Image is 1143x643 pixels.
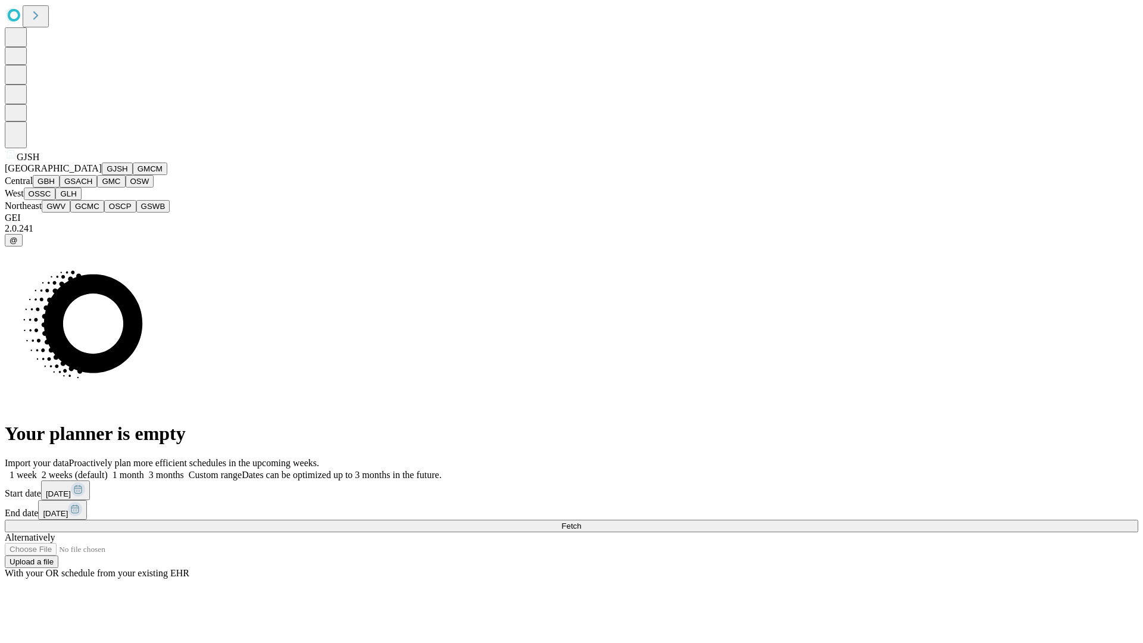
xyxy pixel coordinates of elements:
[5,480,1138,500] div: Start date
[5,555,58,568] button: Upload a file
[5,213,1138,223] div: GEI
[149,470,184,480] span: 3 months
[69,458,319,468] span: Proactively plan more efficient schedules in the upcoming weeks.
[46,489,71,498] span: [DATE]
[5,458,69,468] span: Import your data
[5,234,23,246] button: @
[17,152,39,162] span: GJSH
[43,509,68,518] span: [DATE]
[136,200,170,213] button: GSWB
[5,163,102,173] span: [GEOGRAPHIC_DATA]
[113,470,144,480] span: 1 month
[102,163,133,175] button: GJSH
[5,423,1138,445] h1: Your planner is empty
[5,500,1138,520] div: End date
[24,188,56,200] button: OSSC
[42,200,70,213] button: GWV
[104,200,136,213] button: OSCP
[42,470,108,480] span: 2 weeks (default)
[242,470,441,480] span: Dates can be optimized up to 3 months in the future.
[5,568,189,578] span: With your OR schedule from your existing EHR
[5,176,33,186] span: Central
[5,532,55,542] span: Alternatively
[55,188,81,200] button: GLH
[10,236,18,245] span: @
[97,175,125,188] button: GMC
[70,200,104,213] button: GCMC
[41,480,90,500] button: [DATE]
[60,175,97,188] button: GSACH
[5,201,42,211] span: Northeast
[5,188,24,198] span: West
[38,500,87,520] button: [DATE]
[5,223,1138,234] div: 2.0.241
[189,470,242,480] span: Custom range
[5,520,1138,532] button: Fetch
[126,175,154,188] button: OSW
[133,163,167,175] button: GMCM
[33,175,60,188] button: GBH
[10,470,37,480] span: 1 week
[561,522,581,530] span: Fetch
